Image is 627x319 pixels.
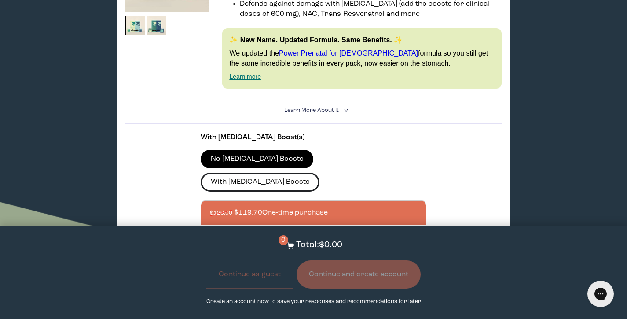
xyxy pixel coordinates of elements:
img: thumbnail image [125,16,145,36]
p: We updated the formula so you still get the same incredible benefits in every pack, now easier on... [229,48,494,68]
iframe: Gorgias live chat messenger [583,278,618,310]
p: Total: $0.00 [296,239,342,252]
a: Power Prenatal for [DEMOGRAPHIC_DATA] [279,49,418,57]
strong: ✨ New Name. Updated Formula. Same Benefits. ✨ [229,36,403,44]
span: Learn More About it [284,108,339,113]
label: No [MEDICAL_DATA] Boosts [201,150,313,168]
button: Continue and create account [297,260,421,289]
a: Learn more [229,73,261,80]
img: thumbnail image [147,16,167,36]
label: With [MEDICAL_DATA] Boosts [201,173,319,191]
span: 0 [279,235,288,245]
button: Continue as guest [206,260,293,289]
p: Create an account now to save your responses and recommendations for later [206,297,421,306]
summary: Learn More About it < [284,106,343,115]
p: With [MEDICAL_DATA] Boost(s) [201,133,426,143]
i: < [341,108,349,113]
